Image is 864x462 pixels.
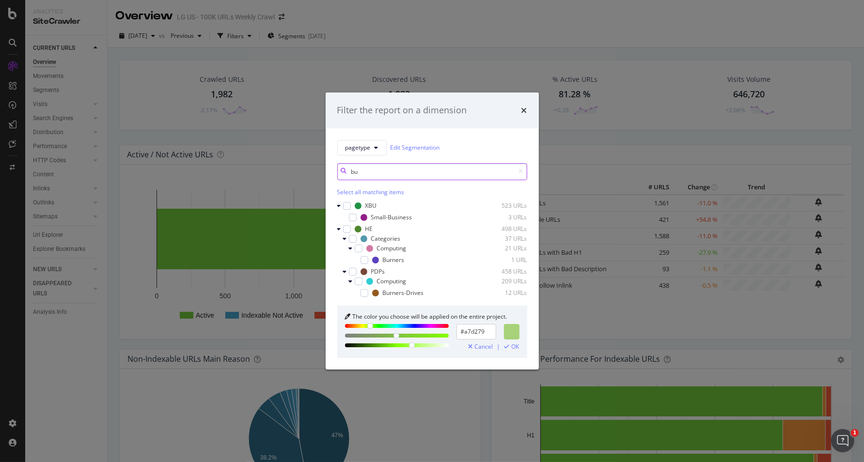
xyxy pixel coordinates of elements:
[371,267,385,276] div: PDPs
[337,140,387,155] button: pagetype
[365,225,373,233] div: HE
[337,163,527,180] input: Search
[480,277,527,285] div: 209 URLs
[337,104,467,117] div: Filter the report on a dimension
[480,201,527,210] div: 523 URLs
[346,143,371,152] span: pagetype
[377,244,407,252] div: Computing
[377,277,407,285] div: Computing
[383,256,405,264] div: Burners
[480,225,527,233] div: 498 URLs
[326,92,539,370] div: modal
[521,104,527,117] div: times
[353,313,507,320] div: The color you choose will be applied on the entire project.
[851,429,859,437] span: 1
[475,343,493,350] span: Cancel
[480,256,527,264] div: 1 URL
[480,234,527,243] div: 37 URLs
[365,201,377,210] div: XBU
[371,234,401,243] div: Categories
[512,343,519,350] span: OK
[497,343,501,350] div: |
[371,213,412,221] div: Small-Business
[480,289,527,297] div: 12 URLs
[480,213,527,221] div: 3 URLs
[480,267,527,276] div: 458 URLs
[383,289,424,297] div: Burners-Drives
[337,188,527,196] div: Select all matching items
[480,244,527,252] div: 21 URLs
[391,142,440,153] a: Edit Segmentation
[831,429,854,452] iframe: Intercom live chat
